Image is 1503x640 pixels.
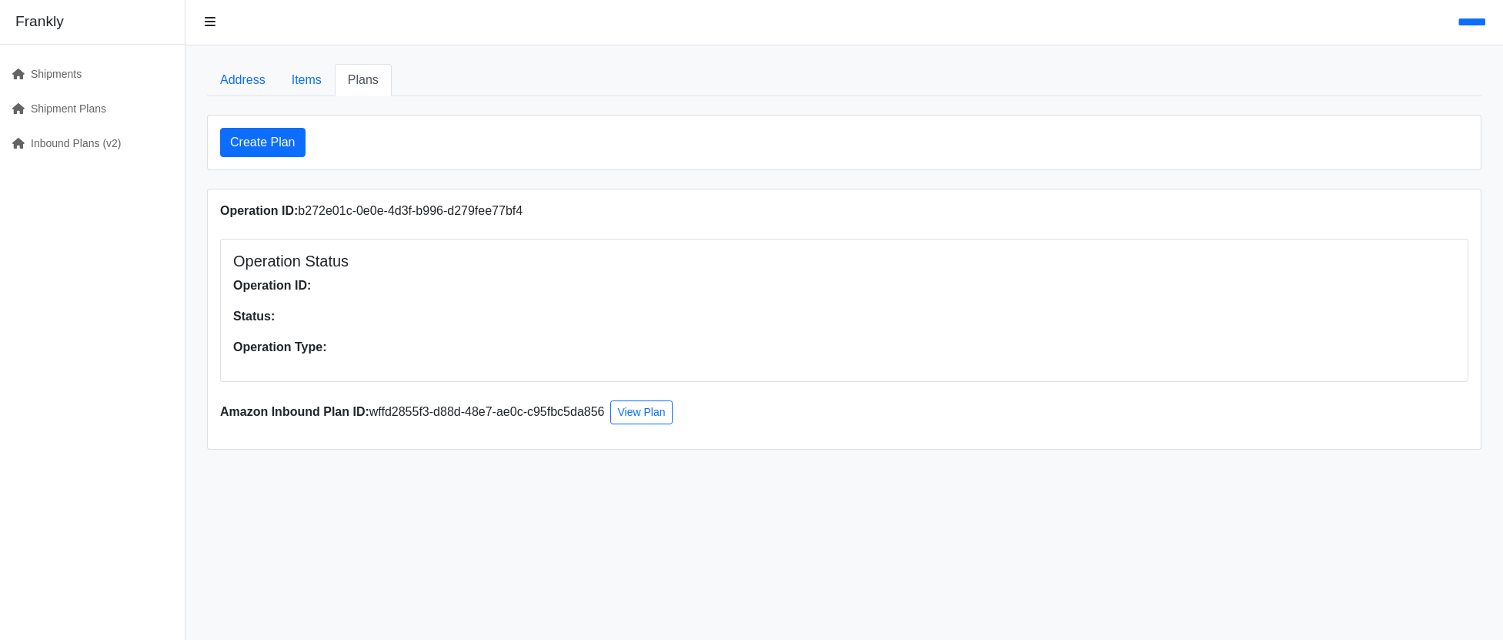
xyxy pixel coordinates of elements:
[220,202,1468,220] p: b272e01c-0e0e-4d3f-b996-d279fee77bf4
[220,204,298,217] strong: Operation ID:
[233,340,327,354] strong: Operation Type:
[610,400,672,424] a: View Plan
[335,64,392,96] a: Plans
[220,128,306,157] a: Create Plan
[279,64,335,96] a: Items
[233,252,1455,270] h5: Operation Status
[207,64,279,96] a: Address
[220,400,1468,424] p: wffd2855f3-d88d-48e7-ae0c-c95fbc5da856
[233,279,311,292] strong: Operation ID:
[220,405,369,418] strong: Amazon Inbound Plan ID:
[233,310,275,323] strong: Status:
